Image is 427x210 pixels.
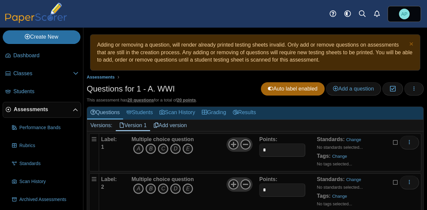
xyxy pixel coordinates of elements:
[13,70,73,77] span: Classes
[346,137,361,142] a: Change
[317,176,345,182] b: Standards:
[9,156,81,172] a: Standards
[158,183,168,194] i: C
[317,193,331,199] b: Tags:
[346,177,361,182] a: Change
[14,106,73,113] span: Assessments
[145,143,156,154] i: B
[400,176,419,189] button: More options
[333,86,374,92] span: Add a question
[182,143,193,154] i: E
[326,82,381,96] a: Add a question
[370,7,384,21] a: Alerts
[388,6,421,22] a: Adam Pianka
[87,75,115,80] span: Assessments
[101,144,104,150] b: 1
[3,66,81,82] a: Classes
[133,183,144,194] i: A
[317,145,363,150] small: No standards selected...
[198,107,230,119] a: Grading
[9,192,81,208] a: Archived Assessments
[19,160,78,167] span: Standards
[19,178,78,185] span: Scan History
[170,183,181,194] i: D
[182,183,193,194] i: E
[400,136,419,149] button: More options
[131,136,194,142] b: Multiple choice question
[261,82,325,96] a: Auto label enabled
[3,18,69,24] a: PaperScorer
[3,84,81,100] a: Students
[317,185,363,190] small: No standards selected...
[87,83,175,95] h1: Questions for 1 - A. WWI
[19,142,78,149] span: Rubrics
[19,124,78,131] span: Performance Bands
[19,196,78,203] span: Archived Assessments
[9,138,81,154] a: Rubrics
[401,12,408,16] span: Adam Pianka
[101,184,104,190] b: 2
[89,133,99,171] div: Drag handle
[230,107,259,119] a: Results
[150,120,190,131] a: Add version
[9,120,81,136] a: Performance Bands
[332,194,347,199] a: Change
[332,154,347,159] a: Change
[13,88,78,95] span: Students
[158,143,168,154] i: C
[87,107,123,119] a: Questions
[3,3,69,23] img: PaperScorer
[85,73,116,82] a: Assessments
[87,120,116,131] div: Versions:
[399,9,410,19] span: Adam Pianka
[259,136,277,142] b: Points:
[123,107,156,119] a: Students
[156,107,198,119] a: Scan History
[133,143,144,154] i: A
[87,97,424,103] div: This assessment has for a total of .
[317,161,352,166] small: No tags selected...
[101,136,117,142] b: Label:
[177,98,196,103] u: 20 points
[170,143,181,154] i: D
[268,86,318,92] span: Auto label enabled
[317,136,345,142] b: Standards:
[127,98,154,103] u: 20 questions
[3,30,80,44] a: Create New
[13,52,78,59] span: Dashboard
[101,176,117,182] b: Label:
[145,183,156,194] i: B
[9,174,81,190] a: Scan History
[131,176,194,182] b: Multiple choice question
[259,176,277,182] b: Points:
[94,38,417,67] div: Adding or removing a question, will render already printed testing sheets invalid. Only add or re...
[317,153,331,159] b: Tags:
[3,102,81,118] a: Assessments
[408,41,413,48] a: Dismiss notice
[317,201,352,206] small: No tags selected...
[3,48,81,64] a: Dashboard
[116,120,150,131] a: Version 1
